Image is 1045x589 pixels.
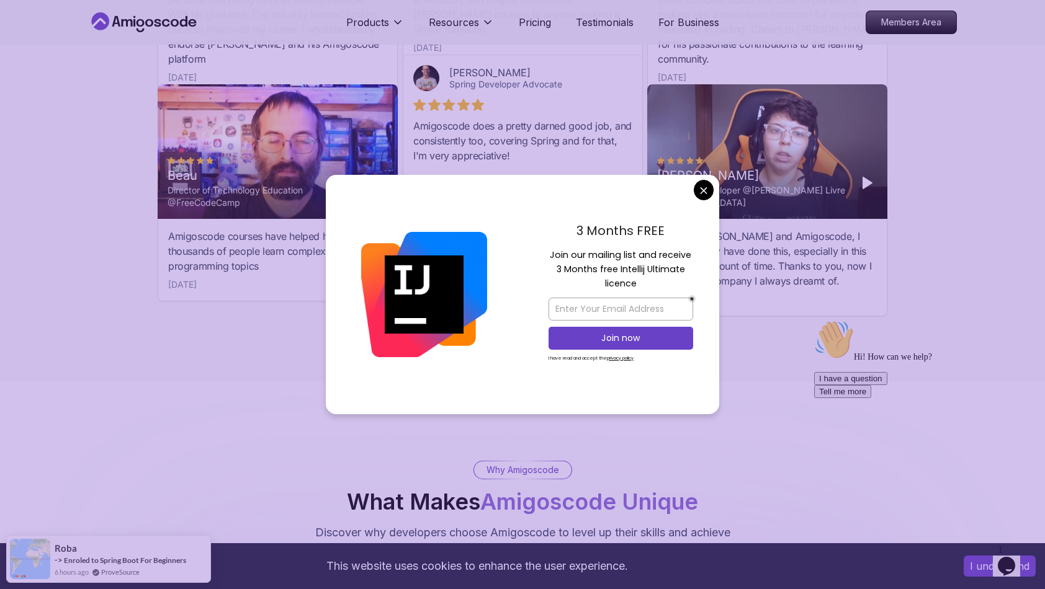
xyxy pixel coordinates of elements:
a: Spring Developer Advocate [449,79,562,89]
span: 6 hours ago [55,567,89,577]
div: [PERSON_NAME] [449,66,612,79]
div: [PERSON_NAME] [657,167,848,184]
button: Products [346,15,404,40]
a: Members Area [866,11,957,34]
div: Amigoscode courses have helped hundreds of thousands of people learn complex programming topics [168,229,387,273]
p: Members Area [866,11,956,33]
p: Discover why developers choose Amigoscode to level up their skills and achieve their goals [314,524,731,559]
img: provesource social proof notification image [10,539,50,579]
button: Resources [429,15,494,40]
span: Hi! How can we help? [5,37,123,46]
iframe: chat widget [809,315,1033,533]
div: This website uses cookies to enhance the user experience. [9,552,945,580]
div: [DATE] [168,278,197,291]
a: Testimonials [576,15,634,30]
a: Pricing [519,15,551,30]
button: I have a question [5,57,78,70]
span: -> [55,555,63,565]
div: 👋Hi! How can we help?I have a questionTell me more [5,5,228,83]
div: Director of Technology Education @FreeCodeCamp [168,184,358,209]
button: Accept cookies [964,556,1036,577]
img: :wave: [5,5,45,45]
button: Play [368,173,388,193]
div: [DATE] [413,42,442,54]
div: [DATE] [658,71,686,84]
img: Josh Long avatar [413,65,439,91]
span: Roba [55,543,77,554]
iframe: chat widget [993,539,1033,577]
button: Play [858,173,877,193]
a: ProveSource [101,567,140,577]
span: Amigoscode Unique [480,488,698,515]
div: Amigoscode does a pretty darned good job, and consistently too, covering Spring and for that, I'm... [413,118,632,223]
button: Tell me more [5,70,62,83]
p: Resources [429,15,479,30]
a: Enroled to Spring Boot For Beginners [64,556,186,565]
p: Products [346,15,389,30]
h2: What Makes [347,489,698,514]
div: Without [PERSON_NAME] and Amigoscode, I couldn't really have done this, especially in this very s... [658,229,877,288]
p: Why Amigoscode [487,464,559,476]
div: Back-end Developer @[PERSON_NAME] Livre [GEOGRAPHIC_DATA] [657,184,848,209]
div: [DATE] [168,71,197,84]
div: Beau [168,167,358,184]
a: For Business [658,15,719,30]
